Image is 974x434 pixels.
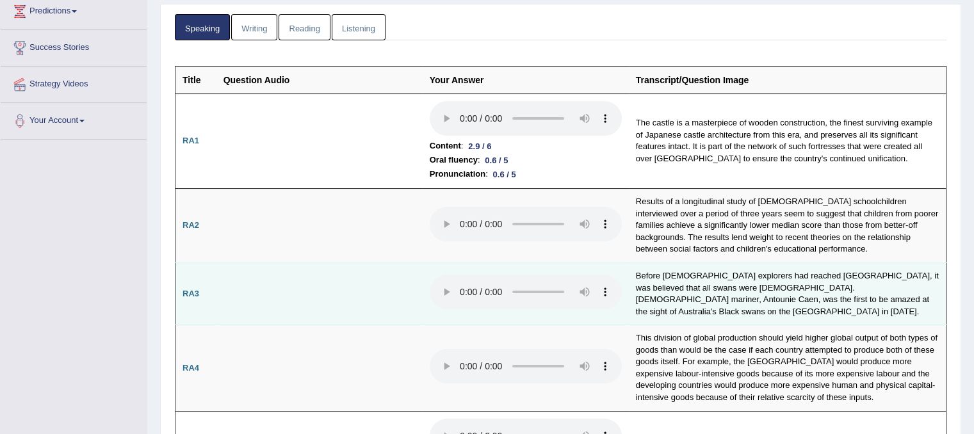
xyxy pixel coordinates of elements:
b: RA3 [183,289,199,298]
div: 2.9 / 6 [463,140,496,153]
td: Before [DEMOGRAPHIC_DATA] explorers had reached [GEOGRAPHIC_DATA], it was believed that all swans... [629,262,946,325]
div: 0.6 / 5 [480,154,513,167]
a: Your Account [1,103,147,135]
div: 0.6 / 5 [488,168,521,181]
a: Reading [279,14,330,40]
a: Writing [231,14,277,40]
a: Speaking [175,14,230,40]
b: RA1 [183,136,199,145]
li: : [430,167,622,181]
td: The castle is a masterpiece of wooden construction, the finest surviving example of Japanese cast... [629,93,946,189]
a: Success Stories [1,30,147,62]
td: Results of a longitudinal study of [DEMOGRAPHIC_DATA] schoolchildren interviewed over a period of... [629,189,946,263]
th: Question Audio [216,66,423,93]
a: Listening [332,14,386,40]
li: : [430,153,622,167]
b: Oral fluency [430,153,478,167]
b: Pronunciation [430,167,485,181]
th: Transcript/Question Image [629,66,946,93]
li: : [430,139,622,153]
b: RA2 [183,220,199,230]
td: This division of global production should yield higher global output of both types of goods than ... [629,325,946,411]
a: Strategy Videos [1,67,147,99]
th: Your Answer [423,66,629,93]
b: Content [430,139,461,153]
th: Title [175,66,216,93]
b: RA4 [183,363,199,373]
